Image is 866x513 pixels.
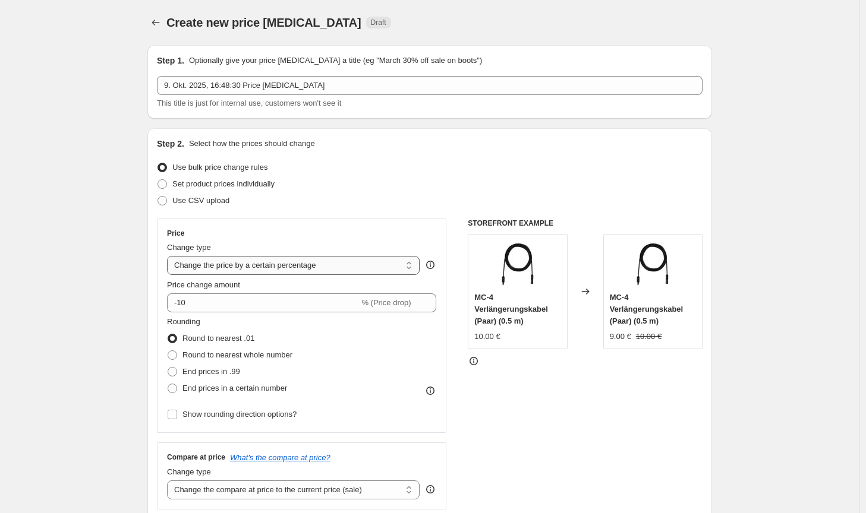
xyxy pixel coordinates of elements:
span: Change type [167,467,211,476]
span: Create new price [MEDICAL_DATA] [166,16,361,29]
div: 10.00 € [474,331,500,343]
span: Round to nearest whole number [182,350,292,359]
span: End prices in a certain number [182,384,287,392]
div: help [424,259,436,271]
p: Optionally give your price [MEDICAL_DATA] a title (eg "March 30% off sale on boots") [189,55,482,66]
strike: 10.00 € [636,331,662,343]
h2: Step 1. [157,55,184,66]
h3: Price [167,229,184,238]
img: kabel.3_1_80x.webp [494,240,541,288]
p: Select how the prices should change [189,138,315,150]
span: Change type [167,243,211,252]
span: MC-4 Verlängerungskabel (Paar) (0.5 m) [474,293,548,325]
span: Use bulk price change rules [172,163,267,172]
button: What's the compare at price? [230,453,330,462]
span: Set product prices individually [172,179,275,188]
span: MC-4 Verlängerungskabel (Paar) (0.5 m) [610,293,684,325]
img: kabel.3_1_80x.webp [629,240,676,288]
span: End prices in .99 [182,367,240,376]
span: Rounding [167,317,200,326]
span: Round to nearest .01 [182,334,254,343]
span: Show rounding direction options? [182,410,297,419]
span: This title is just for internal use, customers won't see it [157,99,341,107]
div: help [424,483,436,495]
button: Price change jobs [147,14,164,31]
input: -15 [167,293,359,312]
h6: STOREFRONT EXAMPLE [468,218,703,228]
span: Draft [371,18,386,27]
h3: Compare at price [167,452,225,462]
input: 30% off holiday sale [157,76,703,95]
h2: Step 2. [157,138,184,150]
div: 9.00 € [610,331,631,343]
span: Use CSV upload [172,196,229,205]
span: % (Price drop) [361,298,411,307]
span: Price change amount [167,280,240,289]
